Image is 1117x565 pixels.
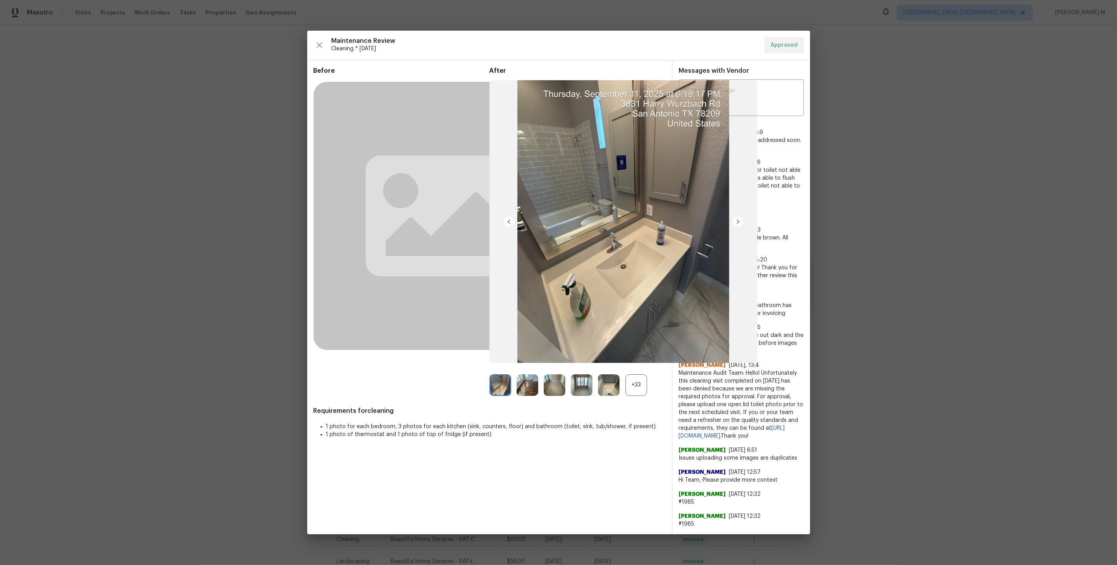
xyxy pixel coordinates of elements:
span: [DATE], 13:4 [729,363,759,368]
span: [DATE] 12:57 [729,469,761,475]
span: [PERSON_NAME] [679,446,726,454]
span: [PERSON_NAME] [679,468,726,476]
span: [PERSON_NAME] [679,512,726,520]
span: #1985 [679,520,804,528]
span: [PERSON_NAME] [679,361,726,369]
img: right-chevron-button-url [732,215,744,228]
span: [DATE] 6:51 [729,447,758,453]
span: Maintenance Audit Team: Hello! Unfortunately this cleaning visit completed on [DATE] has been den... [679,369,804,440]
span: Cleaning * [DATE] [332,45,758,53]
span: Before [314,67,490,75]
span: Maintenance Review [332,37,758,45]
img: left-chevron-button-url [503,215,515,228]
span: #1985 [679,498,804,506]
li: 1 photo of thermostat and 1 photo of top of fridge (if present) [326,431,666,438]
span: Requirements for cleaning [314,407,666,415]
span: [PERSON_NAME] [679,490,726,498]
span: After [490,67,666,75]
span: [DATE] 12:32 [729,491,761,497]
span: [DATE] 12:32 [729,513,761,519]
span: Issues uploading some images are duplicates [679,454,804,462]
li: 1 photo for each bedroom, 3 photos for each kitchen (sink, counters, floor) and bathroom (toilet,... [326,423,666,431]
span: Hi Team, Please provide more context [679,476,804,484]
span: Messages with Vendor [679,68,749,74]
div: +33 [625,374,647,396]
